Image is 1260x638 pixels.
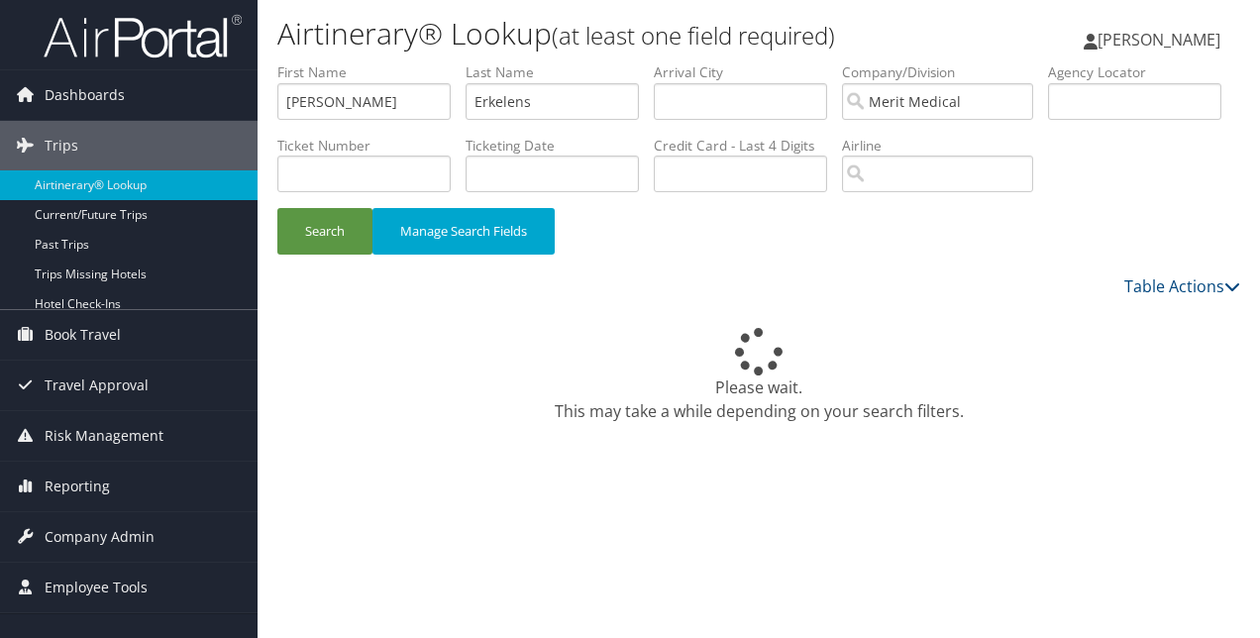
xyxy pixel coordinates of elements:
[654,62,842,82] label: Arrival City
[44,13,242,59] img: airportal-logo.png
[372,208,555,255] button: Manage Search Fields
[277,62,466,82] label: First Name
[1124,275,1240,297] a: Table Actions
[45,462,110,511] span: Reporting
[45,361,149,410] span: Travel Approval
[277,13,919,54] h1: Airtinerary® Lookup
[45,512,155,562] span: Company Admin
[1084,10,1240,69] a: [PERSON_NAME]
[45,310,121,360] span: Book Travel
[277,136,466,156] label: Ticket Number
[842,136,1048,156] label: Airline
[45,70,125,120] span: Dashboards
[45,121,78,170] span: Trips
[842,62,1048,82] label: Company/Division
[277,328,1240,423] div: Please wait. This may take a while depending on your search filters.
[1098,29,1220,51] span: [PERSON_NAME]
[1048,62,1236,82] label: Agency Locator
[45,411,163,461] span: Risk Management
[654,136,842,156] label: Credit Card - Last 4 Digits
[277,208,372,255] button: Search
[466,62,654,82] label: Last Name
[45,563,148,612] span: Employee Tools
[552,19,835,52] small: (at least one field required)
[466,136,654,156] label: Ticketing Date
